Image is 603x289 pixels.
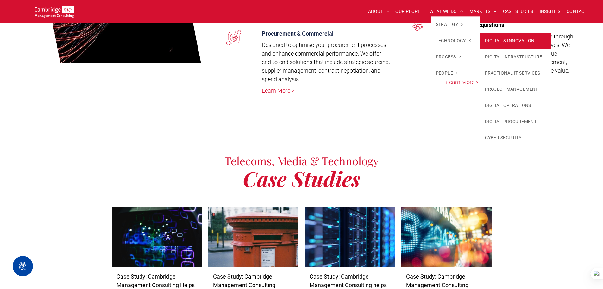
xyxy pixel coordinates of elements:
[480,49,551,65] a: DIGITAL INFRASTRUCTURE
[480,81,551,97] a: PROJECT MANAGEMENT
[430,7,463,16] span: WHAT WE DO
[243,165,360,192] span: Case Studies
[262,42,390,82] span: Designed to optimise your procurement processes and enhance commercial performance. We offer end-...
[466,7,499,16] a: MARKETS
[436,54,461,60] span: PROCESS
[224,153,379,168] span: Telecoms, Media & Technology
[431,65,481,81] a: PEOPLE
[436,70,458,76] span: PEOPLE
[537,7,563,16] a: INSIGHTS
[262,30,334,37] span: Procurement & Commercial
[563,7,590,16] a: CONTACT
[262,87,294,94] a: Learn More >
[208,207,298,267] a: Image of a post box., Procurement
[436,21,463,28] span: STRATEGY
[480,65,551,81] a: FRACTIONAL IT SERVICES
[480,130,551,146] a: CYBER SECURITY
[480,33,551,49] a: DIGITAL & INNOVATION
[431,33,481,49] a: TECHNOLOGY
[446,79,479,85] a: Learn More >
[305,207,395,267] a: Neon digital imagery., digital transformation
[431,16,481,33] a: STRATEGY
[426,7,467,16] a: WHAT WE DO
[365,7,393,16] a: ABOUT
[35,7,74,13] a: Your Business Transformed | Cambridge Management Consulting
[35,6,74,18] img: Go to Homepage
[436,37,471,44] span: TECHNOLOGY
[112,207,202,267] a: Purple, blue, and green square bokeh lights., digital infrastructure
[431,49,481,65] a: PROCESS
[500,7,537,16] a: CASE STUDIES
[401,207,492,267] a: Neon numbers on a screen., Telecoms
[480,114,551,130] a: DIGITAL PROCUREMENT
[392,7,426,16] a: OUR PEOPLE
[480,97,551,114] a: DIGITAL OPERATIONS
